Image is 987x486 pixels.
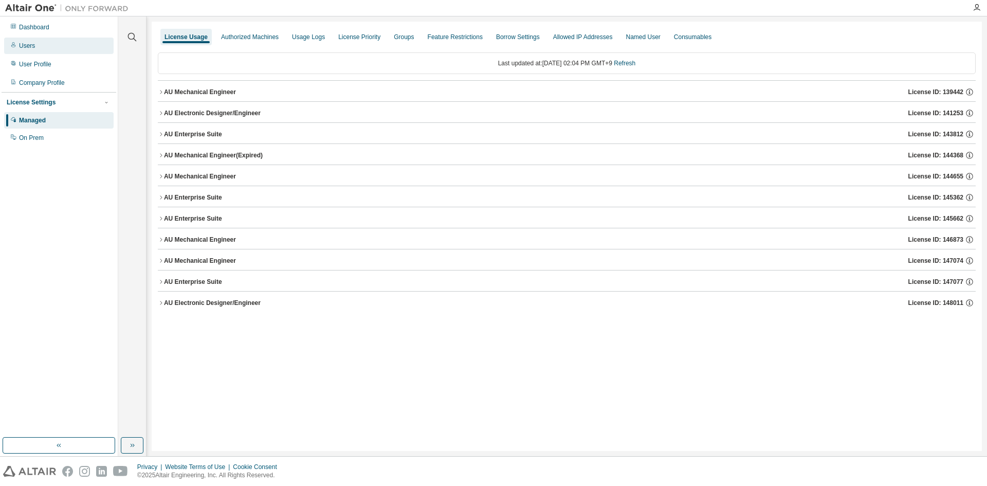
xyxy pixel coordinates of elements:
[908,278,963,286] span: License ID: 147077
[674,33,711,41] div: Consumables
[7,98,56,106] div: License Settings
[164,299,261,307] div: AU Electronic Designer/Engineer
[165,463,233,471] div: Website Terms of Use
[496,33,540,41] div: Borrow Settings
[158,186,976,209] button: AU Enterprise SuiteLicense ID: 145362
[19,23,49,31] div: Dashboard
[553,33,613,41] div: Allowed IP Addresses
[19,134,44,142] div: On Prem
[158,292,976,314] button: AU Electronic Designer/EngineerLicense ID: 148011
[908,130,963,138] span: License ID: 143812
[908,257,963,265] span: License ID: 147074
[233,463,283,471] div: Cookie Consent
[137,463,165,471] div: Privacy
[158,271,976,293] button: AU Enterprise SuiteLicense ID: 147077
[158,249,976,272] button: AU Mechanical EngineerLicense ID: 147074
[164,130,222,138] div: AU Enterprise Suite
[164,278,222,286] div: AU Enterprise Suite
[158,102,976,124] button: AU Electronic Designer/EngineerLicense ID: 141253
[158,144,976,167] button: AU Mechanical Engineer(Expired)License ID: 144368
[164,214,222,223] div: AU Enterprise Suite
[908,193,963,202] span: License ID: 145362
[113,466,128,477] img: youtube.svg
[5,3,134,13] img: Altair One
[164,109,261,117] div: AU Electronic Designer/Engineer
[908,214,963,223] span: License ID: 145662
[158,123,976,146] button: AU Enterprise SuiteLicense ID: 143812
[19,42,35,50] div: Users
[158,165,976,188] button: AU Mechanical EngineerLicense ID: 144655
[614,60,635,67] a: Refresh
[96,466,107,477] img: linkedin.svg
[164,88,236,96] div: AU Mechanical Engineer
[626,33,660,41] div: Named User
[62,466,73,477] img: facebook.svg
[164,172,236,181] div: AU Mechanical Engineer
[158,81,976,103] button: AU Mechanical EngineerLicense ID: 139442
[158,207,976,230] button: AU Enterprise SuiteLicense ID: 145662
[164,193,222,202] div: AU Enterprise Suite
[19,60,51,68] div: User Profile
[19,116,46,124] div: Managed
[221,33,279,41] div: Authorized Machines
[908,88,963,96] span: License ID: 139442
[164,151,263,159] div: AU Mechanical Engineer (Expired)
[164,236,236,244] div: AU Mechanical Engineer
[908,172,963,181] span: License ID: 144655
[908,299,963,307] span: License ID: 148011
[19,79,65,87] div: Company Profile
[164,257,236,265] div: AU Mechanical Engineer
[3,466,56,477] img: altair_logo.svg
[137,471,283,480] p: © 2025 Altair Engineering, Inc. All Rights Reserved.
[908,236,963,244] span: License ID: 146873
[428,33,483,41] div: Feature Restrictions
[908,109,963,117] span: License ID: 141253
[79,466,90,477] img: instagram.svg
[394,33,414,41] div: Groups
[164,33,208,41] div: License Usage
[908,151,963,159] span: License ID: 144368
[158,52,976,74] div: Last updated at: [DATE] 02:04 PM GMT+9
[292,33,325,41] div: Usage Logs
[158,228,976,251] button: AU Mechanical EngineerLicense ID: 146873
[338,33,380,41] div: License Priority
